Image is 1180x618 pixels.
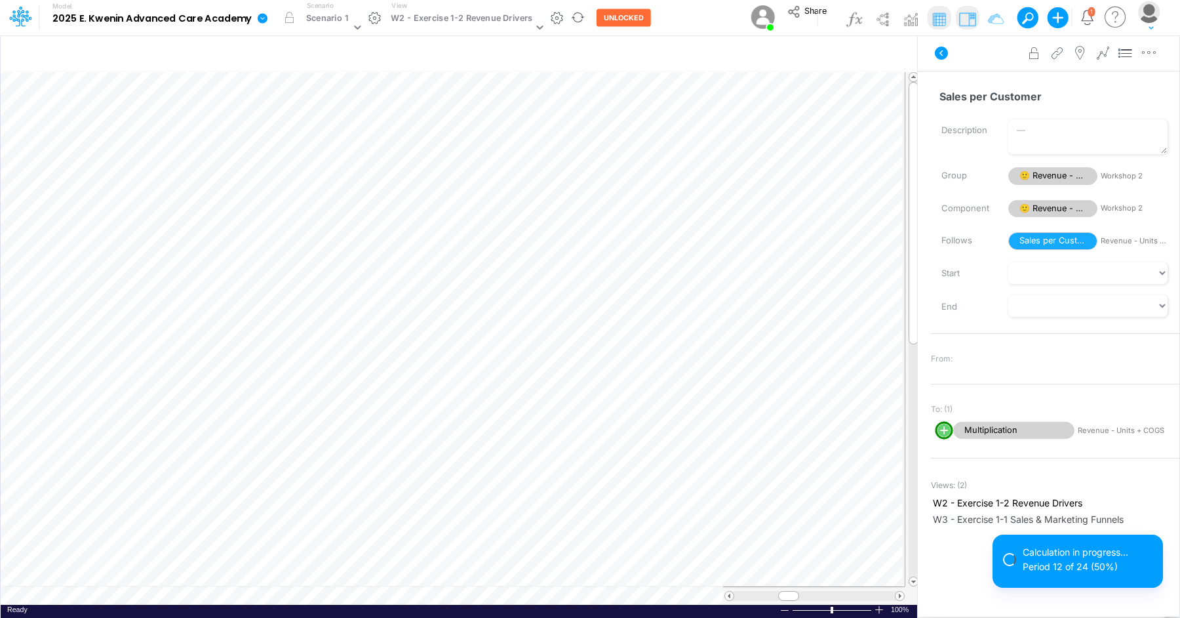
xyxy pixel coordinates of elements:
label: Follows [932,230,998,252]
input: Type a title here [12,41,632,68]
img: User Image Icon [748,3,777,32]
b: 2025 E. Kwenin Advanced Care Academy [52,13,252,25]
input: — Node name — [931,84,1168,109]
span: To: (1) [931,403,953,415]
span: From: [931,353,953,365]
button: UNLOCKED [597,9,651,27]
label: Scenario [307,1,334,10]
span: 🙂 Revenue - Units + COGS [1008,167,1097,185]
span: Workshop 2 [1101,203,1168,214]
span: Multiplication [953,422,1074,440]
span: 🙂 Revenue - Units + COGS [1008,200,1097,218]
div: Scenario 1 [306,12,348,27]
div: W2 - Exercise 1-2 Revenue Drivers [391,12,532,27]
span: Workshop 2 [1101,171,1168,182]
span: Sales per Customer [1008,232,1097,250]
span: W3 - Exercise 1-1 Sales & Marketing Funnels [933,512,1177,526]
div: Zoom [831,607,833,613]
label: Description [932,119,998,142]
label: End [932,296,998,318]
div: Zoom In [874,605,884,615]
div: Calculation in progress... Period 12 of 24 (50%) [1023,545,1152,573]
span: Views: ( 2 ) [931,480,967,491]
span: W2 - Exercise 1-2 Revenue Drivers [933,496,1177,510]
div: Zoom level [891,605,911,615]
svg: circle with outer border [935,421,953,440]
div: Zoom [792,605,874,615]
div: In Ready mode [7,605,28,615]
span: 100% [891,605,911,615]
button: Share [781,1,834,34]
label: Model [52,3,72,10]
label: Start [932,262,998,285]
span: Ready [7,606,28,613]
label: Group [932,165,998,187]
span: Share [804,5,827,15]
div: 1 unread items [1090,9,1093,14]
a: Notifications [1080,10,1095,25]
label: View [391,1,406,10]
div: Zoom Out [779,606,790,615]
label: Component [932,197,998,220]
span: Revenue - Units + COGS [1101,236,1168,247]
